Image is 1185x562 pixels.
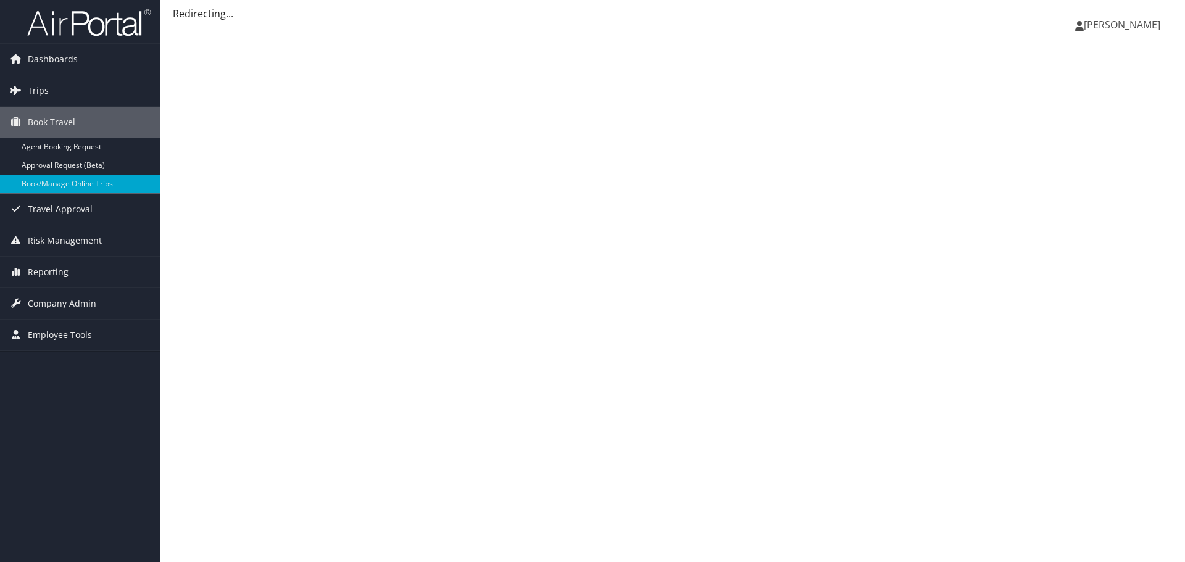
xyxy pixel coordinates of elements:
[28,225,102,256] span: Risk Management
[27,8,151,37] img: airportal-logo.png
[28,75,49,106] span: Trips
[28,288,96,319] span: Company Admin
[28,107,75,138] span: Book Travel
[28,44,78,75] span: Dashboards
[1075,6,1173,43] a: [PERSON_NAME]
[28,194,93,225] span: Travel Approval
[173,6,1173,21] div: Redirecting...
[28,320,92,350] span: Employee Tools
[28,257,69,287] span: Reporting
[1084,18,1160,31] span: [PERSON_NAME]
